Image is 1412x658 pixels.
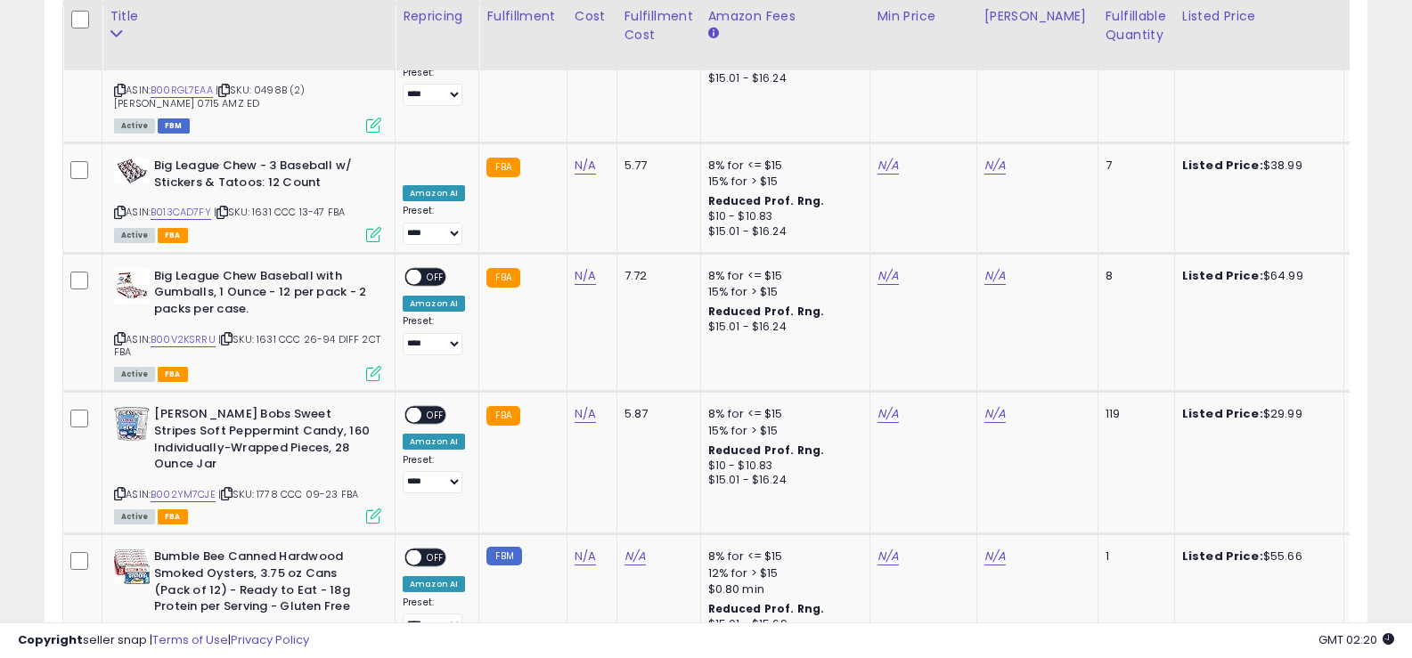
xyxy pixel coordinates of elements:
a: N/A [984,405,1006,423]
img: 31kBuqCw1UL._SL40_.jpg [114,268,150,304]
a: N/A [624,548,646,565]
span: All listings currently available for purchase on Amazon [114,118,155,134]
div: 8% for <= $15 [708,268,856,284]
div: [PERSON_NAME] [984,7,1090,26]
div: Preset: [403,205,465,245]
div: 15% for > $15 [708,284,856,300]
div: $38.99 [1182,158,1330,174]
div: 8% for <= $15 [708,548,856,565]
span: FBA [158,367,188,382]
a: Terms of Use [152,631,228,648]
div: Amazon Fees [708,7,862,26]
div: 8 [1106,268,1161,284]
a: B00RGL7EAA [151,83,213,98]
div: $64.99 [1182,268,1330,284]
div: ASIN: [114,158,381,240]
b: Reduced Prof. Rng. [708,443,825,458]
small: FBA [486,268,519,288]
img: 51AOoh7oXBL._SL40_.jpg [114,548,150,584]
a: N/A [877,157,899,175]
div: ASIN: [114,406,381,522]
span: 2025-10-10 02:20 GMT [1318,631,1394,648]
small: FBA [486,406,519,426]
div: 12% for > $15 [708,565,856,581]
b: Reduced Prof. Rng. [708,601,825,616]
div: Fulfillment Cost [624,7,693,45]
span: OFF [421,269,450,284]
b: Reduced Prof. Rng. [708,304,825,319]
a: N/A [877,405,899,423]
span: FBA [158,509,188,524]
div: Title [110,7,388,26]
a: N/A [984,157,1006,175]
div: 8% for <= $15 [708,158,856,174]
a: N/A [575,157,596,175]
div: Fulfillable Quantity [1106,7,1167,45]
div: Amazon AI [403,434,465,450]
div: Preset: [403,67,465,107]
div: 15% for > $15 [708,423,856,439]
a: Privacy Policy [231,631,309,648]
a: N/A [877,548,899,565]
a: N/A [575,267,596,285]
b: Listed Price: [1182,405,1263,422]
span: All listings currently available for purchase on Amazon [114,228,155,243]
span: | SKU: 1631 CCC 26-94 DIFF 2CT FBA [114,332,380,359]
div: 15% for > $15 [708,174,856,190]
span: All listings currently available for purchase on Amazon [114,367,155,382]
a: B013CAD7FY [151,205,211,220]
span: OFF [421,408,450,423]
a: N/A [877,267,899,285]
div: Preset: [403,315,465,355]
b: Big League Chew Baseball with Gumballs, 1 Ounce - 12 per pack - 2 packs per case. [154,268,371,322]
span: FBA [158,228,188,243]
span: | SKU: 1778 CCC 09-23 FBA [218,487,358,501]
small: FBA [486,158,519,177]
div: 7.72 [624,268,687,284]
div: Listed Price [1182,7,1336,26]
div: Repricing [403,7,471,26]
span: FBM [158,118,190,134]
a: B00V2KSRRU [151,332,216,347]
div: $15.01 - $16.24 [708,473,856,488]
div: ASIN: [114,19,381,131]
div: Cost [575,7,609,26]
a: B002YM7CJE [151,487,216,502]
b: Bumble Bee Canned Hardwood Smoked Oysters, 3.75 oz Cans (Pack of 12) - Ready to Eat - 18g Protein... [154,548,371,619]
div: 7 [1106,158,1161,174]
div: $55.66 [1182,548,1330,565]
a: N/A [575,405,596,423]
a: N/A [575,548,596,565]
div: ASIN: [114,268,381,380]
a: N/A [984,548,1006,565]
div: $29.99 [1182,406,1330,422]
div: $10 - $10.83 [708,209,856,224]
strong: Copyright [18,631,83,648]
span: | SKU: 0498B (2) [PERSON_NAME] 0715 AMZ ED [114,83,306,110]
div: Fulfillment [486,7,559,26]
div: $15.01 - $16.24 [708,71,856,86]
a: N/A [984,267,1006,285]
div: Amazon AI [403,576,465,592]
span: OFF [421,550,450,565]
div: 5.87 [624,406,687,422]
div: $15.01 - $16.24 [708,320,856,335]
div: $15.01 - $16.24 [708,224,856,240]
b: Reduced Prof. Rng. [708,193,825,208]
img: 41q2LnxPgXL._SL40_.jpg [114,158,150,184]
div: $10 - $10.83 [708,459,856,474]
div: Amazon AI [403,296,465,312]
div: Min Price [877,7,969,26]
div: 5.77 [624,158,687,174]
span: | SKU: 1631 CCC 13-47 FBA [214,205,345,219]
div: 1 [1106,548,1161,565]
div: seller snap | | [18,632,309,649]
b: [PERSON_NAME] Bobs Sweet Stripes Soft Peppermint Candy, 160 Individually-Wrapped Pieces, 28 Ounce... [154,406,371,476]
div: Preset: [403,454,465,494]
div: $0.80 min [708,581,856,597]
b: Listed Price: [1182,267,1263,284]
small: FBM [486,547,521,565]
div: Preset: [403,597,465,637]
div: 8% for <= $15 [708,406,856,422]
div: 119 [1106,406,1161,422]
